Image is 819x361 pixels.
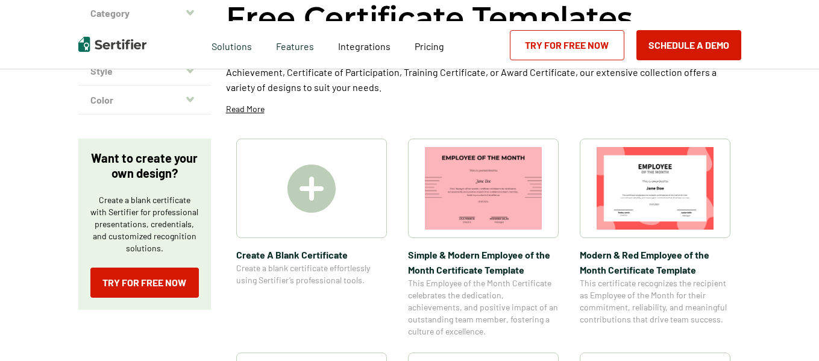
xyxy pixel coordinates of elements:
img: Modern & Red Employee of the Month Certificate Template [597,147,714,230]
a: Try for Free Now [510,30,624,60]
button: Schedule a Demo [636,30,741,60]
span: Create A Blank Certificate [236,247,387,262]
a: Simple & Modern Employee of the Month Certificate TemplateSimple & Modern Employee of the Month C... [408,139,559,337]
span: This certificate recognizes the recipient as Employee of the Month for their commitment, reliabil... [580,277,730,325]
img: Sertifier | Digital Credentialing Platform [78,37,146,52]
img: Create A Blank Certificate [287,165,336,213]
button: Color [78,86,211,115]
p: Read More [226,103,265,115]
span: Features [276,37,314,52]
a: Pricing [415,37,444,52]
span: Pricing [415,40,444,52]
button: Style [78,57,211,86]
img: Simple & Modern Employee of the Month Certificate Template [425,147,542,230]
a: Try for Free Now [90,268,199,298]
a: Integrations [338,37,391,52]
p: Want to create your own design? [90,151,199,181]
span: Modern & Red Employee of the Month Certificate Template [580,247,730,277]
span: Simple & Modern Employee of the Month Certificate Template [408,247,559,277]
span: Solutions [212,37,252,52]
span: This Employee of the Month Certificate celebrates the dedication, achievements, and positive impa... [408,277,559,337]
span: Integrations [338,40,391,52]
a: Modern & Red Employee of the Month Certificate TemplateModern & Red Employee of the Month Certifi... [580,139,730,337]
p: Create a blank certificate with Sertifier for professional presentations, credentials, and custom... [90,194,199,254]
p: Explore a wide selection of customizable certificate templates at Sertifier. Whether you need a C... [226,49,741,95]
span: Create a blank certificate effortlessly using Sertifier’s professional tools. [236,262,387,286]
